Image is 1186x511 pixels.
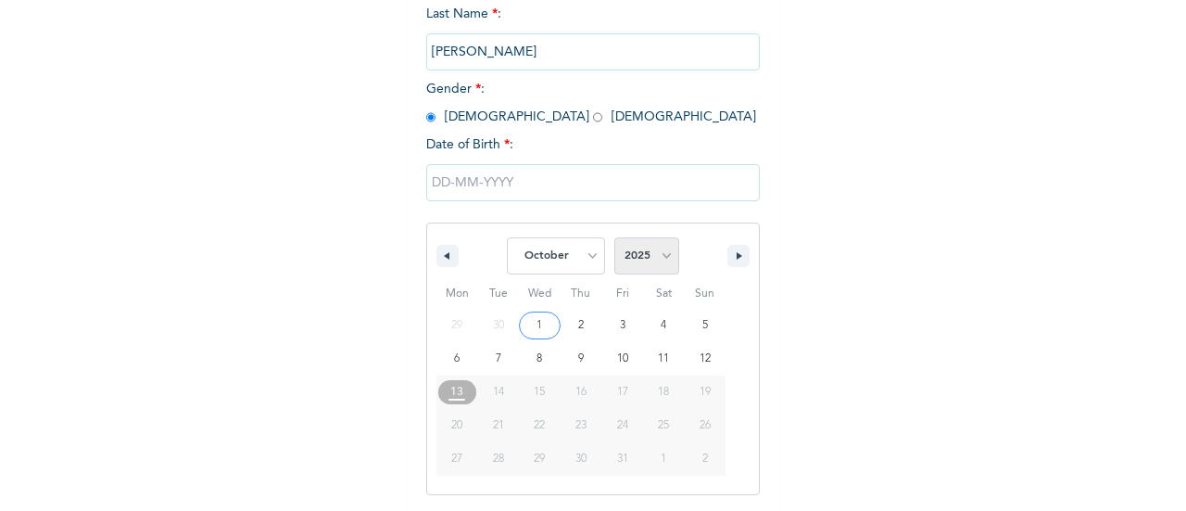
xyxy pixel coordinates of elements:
button: 9 [561,342,602,376]
span: 8 [536,342,542,376]
span: Last Name : [426,7,760,58]
button: 3 [601,309,643,342]
span: 14 [493,376,504,409]
span: 23 [575,409,587,442]
button: 18 [643,376,685,409]
span: Fri [601,279,643,309]
span: Sat [643,279,685,309]
button: 12 [684,342,725,376]
span: Sun [684,279,725,309]
span: 29 [534,442,545,476]
span: 15 [534,376,545,409]
span: 5 [702,309,708,342]
button: 7 [478,342,520,376]
input: Enter your last name [426,33,760,70]
span: 10 [617,342,628,376]
span: Date of Birth : [426,135,513,155]
span: Mon [436,279,478,309]
span: 9 [578,342,584,376]
button: 6 [436,342,478,376]
span: 13 [450,376,463,409]
button: 17 [601,376,643,409]
span: 30 [575,442,587,476]
button: 20 [436,409,478,442]
button: 13 [436,376,478,409]
button: 10 [601,342,643,376]
button: 5 [684,309,725,342]
span: 2 [578,309,584,342]
span: 26 [700,409,711,442]
span: 6 [454,342,460,376]
button: 22 [519,409,561,442]
span: 20 [451,409,462,442]
span: 27 [451,442,462,476]
span: Thu [561,279,602,309]
button: 25 [643,409,685,442]
button: 2 [561,309,602,342]
button: 28 [478,442,520,476]
span: 12 [700,342,711,376]
span: 22 [534,409,545,442]
span: Wed [519,279,561,309]
input: DD-MM-YYYY [426,164,760,201]
button: 24 [601,409,643,442]
button: 14 [478,376,520,409]
button: 29 [519,442,561,476]
span: 11 [658,342,669,376]
button: 26 [684,409,725,442]
span: 28 [493,442,504,476]
span: 17 [617,376,628,409]
button: 15 [519,376,561,409]
button: 19 [684,376,725,409]
span: 7 [496,342,501,376]
button: 27 [436,442,478,476]
button: 23 [561,409,602,442]
span: 16 [575,376,587,409]
span: Tue [478,279,520,309]
span: 19 [700,376,711,409]
span: 1 [536,309,542,342]
button: 30 [561,442,602,476]
span: 25 [658,409,669,442]
button: 21 [478,409,520,442]
button: 4 [643,309,685,342]
button: 16 [561,376,602,409]
button: 11 [643,342,685,376]
span: Gender : [DEMOGRAPHIC_DATA] [DEMOGRAPHIC_DATA] [426,83,756,123]
button: 1 [519,309,561,342]
span: 21 [493,409,504,442]
span: 31 [617,442,628,476]
button: 8 [519,342,561,376]
span: 3 [620,309,625,342]
button: 31 [601,442,643,476]
span: 4 [661,309,666,342]
span: 18 [658,376,669,409]
span: 24 [617,409,628,442]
